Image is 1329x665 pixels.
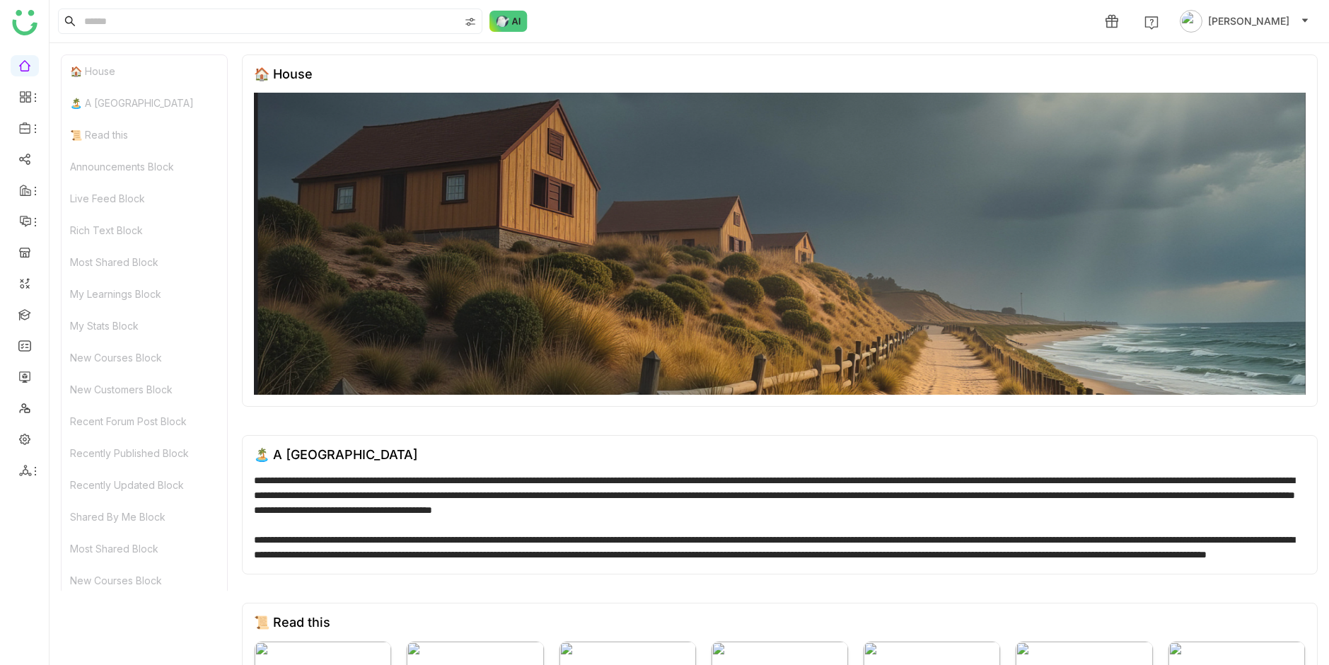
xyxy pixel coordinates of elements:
div: 🏝️ A [GEOGRAPHIC_DATA] [62,87,227,119]
div: New Customers Block [62,374,227,405]
div: Recently Published Block [62,437,227,469]
img: help.svg [1144,16,1159,30]
img: ask-buddy-normal.svg [489,11,528,32]
div: 🏠 House [62,55,227,87]
div: 📜 Read this [62,119,227,151]
div: New Courses Block [62,342,227,374]
button: [PERSON_NAME] [1177,10,1312,33]
div: Announcements Block [62,151,227,183]
div: 📜 Read this [254,615,330,630]
div: My Stats Block [62,310,227,342]
div: Most Shared Block [62,533,227,565]
div: Shared By Me Block [62,501,227,533]
div: New Courses Block [62,565,227,596]
div: 🏠 House [254,66,313,81]
div: Live Feed Block [62,183,227,214]
span: [PERSON_NAME] [1208,13,1289,29]
img: logo [12,10,37,35]
div: Rich Text Block [62,214,227,246]
img: 68553b2292361c547d91f02a [254,93,1306,395]
div: Recent Forum Post Block [62,405,227,437]
div: 🏝️ A [GEOGRAPHIC_DATA] [254,447,418,462]
div: My Learnings Block [62,278,227,310]
img: avatar [1180,10,1202,33]
div: Most Shared Block [62,246,227,278]
div: Recently Updated Block [62,469,227,501]
img: search-type.svg [465,16,476,28]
